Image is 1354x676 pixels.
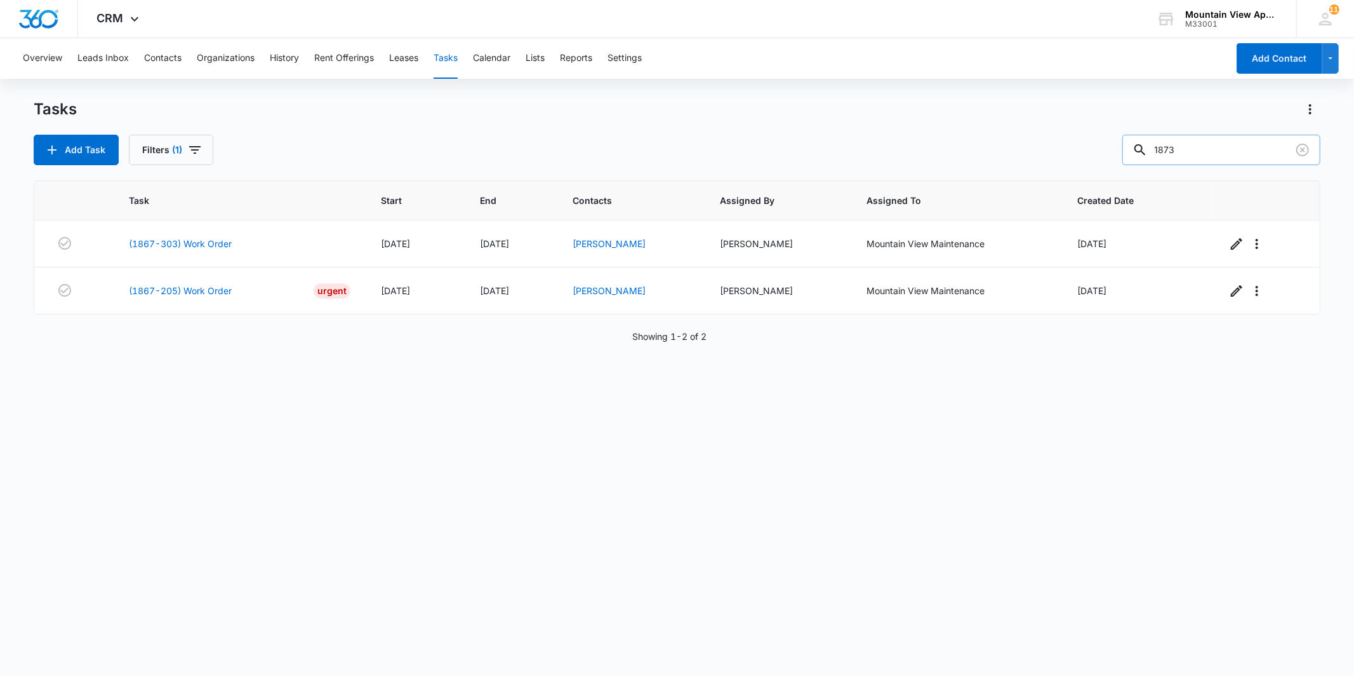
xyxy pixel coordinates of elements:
[1185,20,1278,29] div: account id
[480,285,509,296] span: [DATE]
[573,285,646,296] a: [PERSON_NAME]
[270,38,299,79] button: History
[560,38,592,79] button: Reports
[720,284,836,297] div: [PERSON_NAME]
[866,194,1028,207] span: Assigned To
[1077,238,1106,249] span: [DATE]
[866,237,1047,250] div: Mountain View Maintenance
[23,38,62,79] button: Overview
[1077,194,1178,207] span: Created Date
[144,38,182,79] button: Contacts
[473,38,510,79] button: Calendar
[1292,140,1313,160] button: Clear
[720,237,836,250] div: [PERSON_NAME]
[381,238,410,249] span: [DATE]
[1300,99,1320,119] button: Actions
[197,38,255,79] button: Organizations
[1329,4,1339,15] span: 112
[573,238,646,249] a: [PERSON_NAME]
[34,100,77,119] h1: Tasks
[480,238,509,249] span: [DATE]
[381,285,410,296] span: [DATE]
[434,38,458,79] button: Tasks
[1122,135,1320,165] input: Search Tasks
[1185,10,1278,20] div: account name
[314,38,374,79] button: Rent Offerings
[389,38,418,79] button: Leases
[77,38,129,79] button: Leads Inbox
[1077,285,1106,296] span: [DATE]
[573,194,671,207] span: Contacts
[129,135,213,165] button: Filters(1)
[34,135,119,165] button: Add Task
[720,194,818,207] span: Assigned By
[607,38,642,79] button: Settings
[526,38,545,79] button: Lists
[97,11,124,25] span: CRM
[480,194,524,207] span: End
[172,145,182,154] span: (1)
[314,283,350,299] div: Urgent
[129,194,332,207] span: Task
[1329,4,1339,15] div: notifications count
[632,330,707,343] p: Showing 1-2 of 2
[1237,43,1322,74] button: Add Contact
[129,284,232,297] a: (1867-205) Work Order
[129,237,232,250] a: (1867-303) Work Order
[866,284,1047,297] div: Mountain View Maintenance
[381,194,431,207] span: Start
